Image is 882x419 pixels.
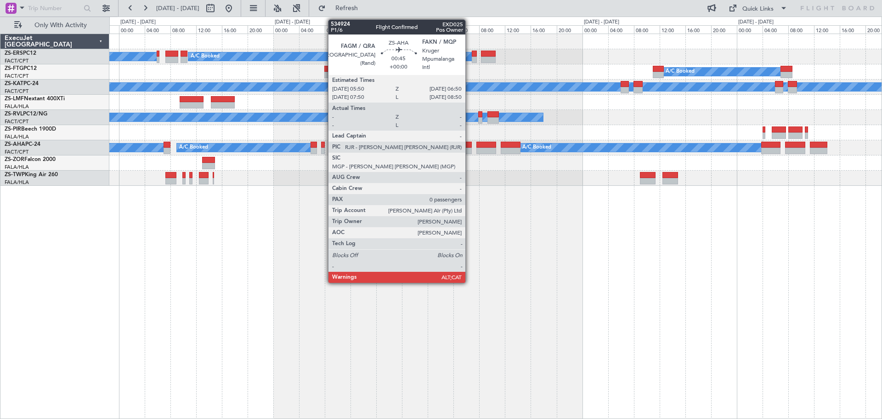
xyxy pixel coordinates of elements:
[724,1,792,16] button: Quick Links
[402,25,428,34] div: 20:00
[5,172,25,178] span: ZS-TWP
[5,172,58,178] a: ZS-TWPKing Air 260
[5,51,23,56] span: ZS-ERS
[5,51,36,56] a: ZS-ERSPC12
[814,25,840,34] div: 12:00
[28,1,81,15] input: Trip Number
[5,142,40,147] a: ZS-AHAPC-24
[5,142,25,147] span: ZS-AHA
[5,179,29,186] a: FALA/HLA
[557,25,582,34] div: 20:00
[5,149,28,155] a: FACT/CPT
[10,18,100,33] button: Only With Activity
[788,25,814,34] div: 08:00
[145,25,170,34] div: 04:00
[608,25,634,34] div: 04:00
[5,66,37,71] a: ZS-FTGPC12
[5,88,28,95] a: FACT/CPT
[376,25,402,34] div: 16:00
[5,57,28,64] a: FACT/CPT
[582,25,608,34] div: 00:00
[328,5,366,11] span: Refresh
[634,25,660,34] div: 08:00
[685,25,711,34] div: 16:00
[531,25,556,34] div: 16:00
[5,66,23,71] span: ZS-FTG
[119,25,145,34] div: 00:00
[5,164,29,171] a: FALA/HLA
[275,18,310,26] div: [DATE] - [DATE]
[479,25,505,34] div: 08:00
[453,25,479,34] div: 04:00
[351,25,376,34] div: 12:00
[840,25,865,34] div: 16:00
[5,133,29,140] a: FALA/HLA
[191,50,220,63] div: A/C Booked
[5,73,28,80] a: FACT/CPT
[711,25,737,34] div: 20:00
[505,25,531,34] div: 12:00
[428,25,453,34] div: 00:00
[5,118,28,125] a: FACT/CPT
[170,25,196,34] div: 08:00
[179,141,208,155] div: A/C Booked
[5,126,21,132] span: ZS-PIR
[24,22,97,29] span: Only With Activity
[222,25,248,34] div: 16:00
[5,96,65,102] a: ZS-LMFNextant 400XTi
[522,141,551,155] div: A/C Booked
[299,25,325,34] div: 04:00
[325,25,351,34] div: 08:00
[660,25,685,34] div: 12:00
[5,157,56,162] a: ZS-ZORFalcon 2000
[429,18,464,26] div: [DATE] - [DATE]
[156,4,199,12] span: [DATE] - [DATE]
[314,1,369,16] button: Refresh
[273,25,299,34] div: 00:00
[738,18,774,26] div: [DATE] - [DATE]
[5,126,56,132] a: ZS-PIRBeech 1900D
[584,18,619,26] div: [DATE] - [DATE]
[742,5,774,14] div: Quick Links
[5,157,24,162] span: ZS-ZOR
[5,103,29,110] a: FALA/HLA
[196,25,222,34] div: 12:00
[5,81,39,86] a: ZS-KATPC-24
[666,65,695,79] div: A/C Booked
[5,96,24,102] span: ZS-LMF
[763,25,788,34] div: 04:00
[248,25,273,34] div: 20:00
[5,81,23,86] span: ZS-KAT
[5,111,23,117] span: ZS-RVL
[5,111,47,117] a: ZS-RVLPC12/NG
[737,25,763,34] div: 00:00
[120,18,156,26] div: [DATE] - [DATE]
